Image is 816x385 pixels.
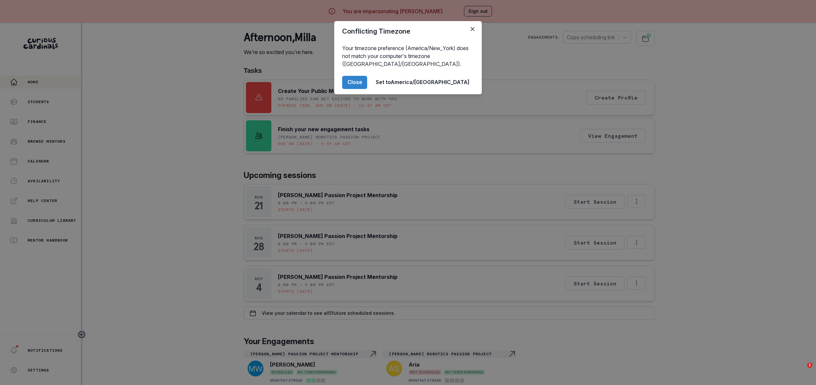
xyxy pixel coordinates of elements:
[794,363,809,378] iframe: Intercom live chat
[467,24,478,34] button: Close
[334,21,482,42] header: Conflicting Timezone
[371,76,474,89] button: Set toAmerica/[GEOGRAPHIC_DATA]
[334,42,482,71] div: Your timezone preference (America/New_York) does not match your computer's timezone ([GEOGRAPHIC_...
[342,76,367,89] button: Close
[807,363,812,368] span: 1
